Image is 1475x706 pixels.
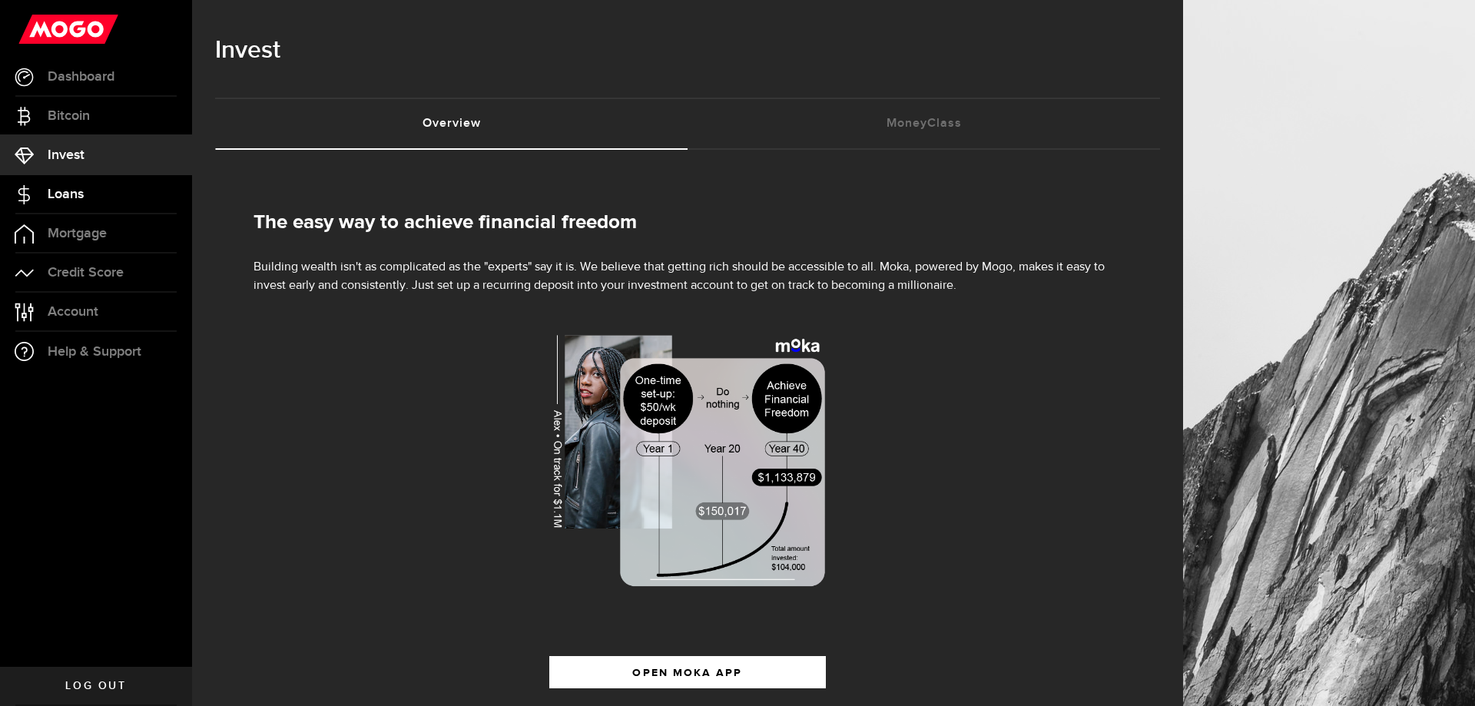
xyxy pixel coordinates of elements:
p: Building wealth isn't as complicated as the "experts" say it is. We believe that getting rich sho... [254,258,1122,295]
a: MoneyClass [688,99,1160,148]
span: Loans [48,187,84,201]
h1: Invest [215,31,1160,71]
img: wealth-overview-moka-image [549,333,826,587]
span: Dashboard [48,70,114,84]
h2: The easy way to achieve financial freedom [254,211,1122,235]
span: Help & Support [48,345,141,359]
a: Overview [215,99,688,148]
span: Mortgage [48,227,107,240]
ul: Tabs Navigation [215,98,1160,150]
span: OPEN MOKA APP [632,668,742,678]
span: Credit Score [48,266,124,280]
span: Bitcoin [48,109,90,123]
span: Log out [65,681,126,691]
button: OPEN MOKA APP [549,656,826,688]
span: Account [48,305,98,319]
span: Invest [48,148,85,162]
button: Open LiveChat chat widget [12,6,58,52]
